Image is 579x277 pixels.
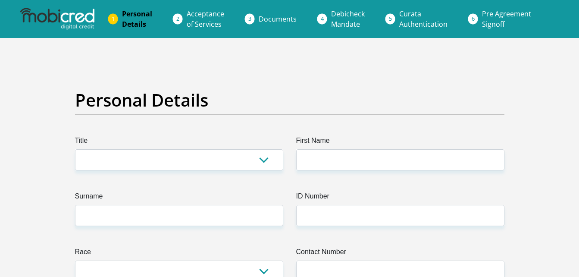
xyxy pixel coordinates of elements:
img: mobicred logo [20,8,94,30]
a: PersonalDetails [115,5,159,33]
a: Acceptanceof Services [180,5,231,33]
h2: Personal Details [75,90,504,110]
input: Surname [75,205,283,226]
a: Documents [252,10,304,28]
span: Personal Details [122,9,152,29]
input: First Name [296,149,504,170]
label: Contact Number [296,247,504,261]
input: ID Number [296,205,504,226]
span: Debicheck Mandate [331,9,365,29]
span: Pre Agreement Signoff [482,9,531,29]
a: DebicheckMandate [324,5,372,33]
label: ID Number [296,191,504,205]
label: Surname [75,191,283,205]
label: Race [75,247,283,261]
label: Title [75,135,283,149]
span: Acceptance of Services [187,9,224,29]
a: CurataAuthentication [392,5,454,33]
span: Curata Authentication [399,9,448,29]
label: First Name [296,135,504,149]
span: Documents [259,14,297,24]
a: Pre AgreementSignoff [475,5,538,33]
